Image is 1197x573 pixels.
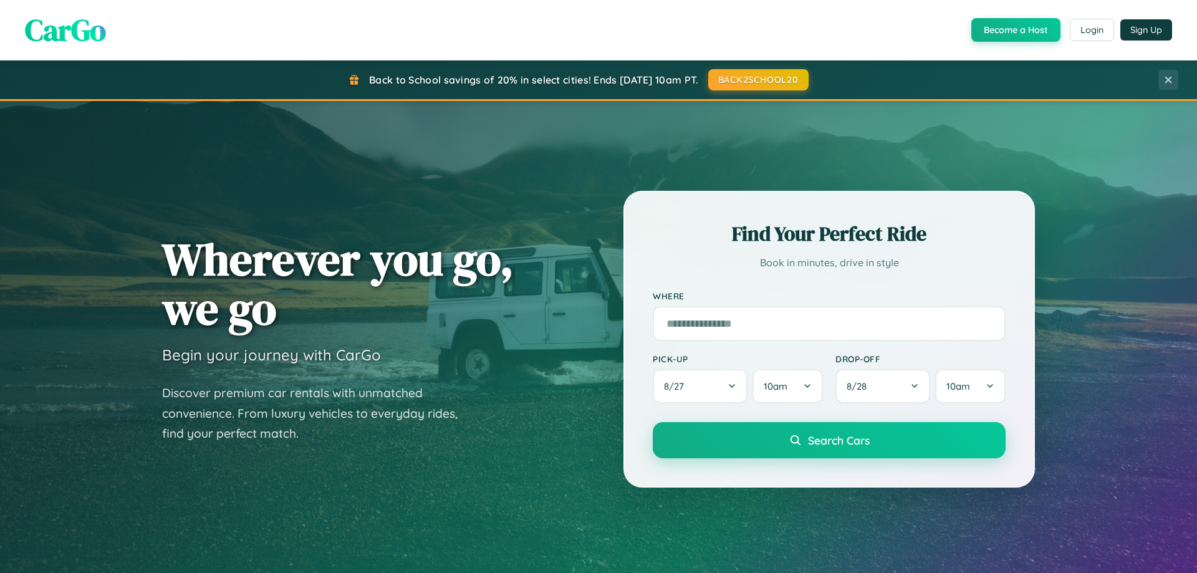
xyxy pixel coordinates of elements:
p: Discover premium car rentals with unmatched convenience. From luxury vehicles to everyday rides, ... [162,383,474,444]
span: 8 / 28 [847,380,873,392]
label: Pick-up [653,354,823,364]
button: Login [1070,19,1114,41]
button: 8/28 [835,369,930,403]
p: Book in minutes, drive in style [653,254,1006,272]
button: Become a Host [971,18,1060,42]
button: 10am [752,369,823,403]
h2: Find Your Perfect Ride [653,220,1006,248]
label: Drop-off [835,354,1006,364]
span: 8 / 27 [664,380,690,392]
h3: Begin your journey with CarGo [162,345,381,364]
span: Search Cars [808,433,870,447]
span: Back to School savings of 20% in select cities! Ends [DATE] 10am PT. [369,74,698,86]
span: 10am [764,380,787,392]
button: BACK2SCHOOL20 [708,69,809,90]
span: 10am [946,380,970,392]
h1: Wherever you go, we go [162,234,514,333]
button: 8/27 [653,369,748,403]
button: Search Cars [653,422,1006,458]
label: Where [653,291,1006,301]
span: CarGo [25,9,106,51]
button: 10am [935,369,1006,403]
button: Sign Up [1120,19,1172,41]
